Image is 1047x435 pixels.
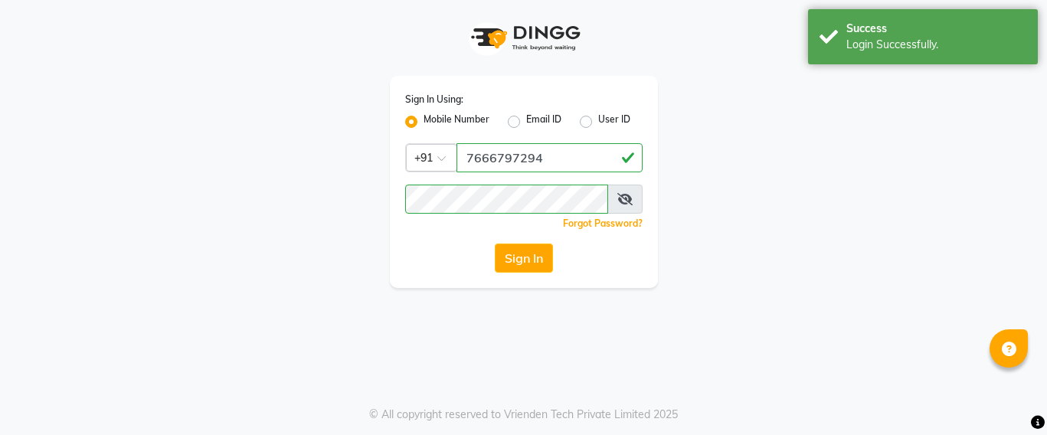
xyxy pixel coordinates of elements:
label: Email ID [526,113,561,131]
button: Sign In [495,244,553,273]
label: Sign In Using: [405,93,463,106]
input: Username [405,185,608,214]
div: Success [846,21,1026,37]
a: Forgot Password? [563,217,643,229]
label: User ID [598,113,630,131]
label: Mobile Number [424,113,489,131]
img: logo1.svg [463,15,585,61]
input: Username [456,143,643,172]
div: Login Successfully. [846,37,1026,53]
